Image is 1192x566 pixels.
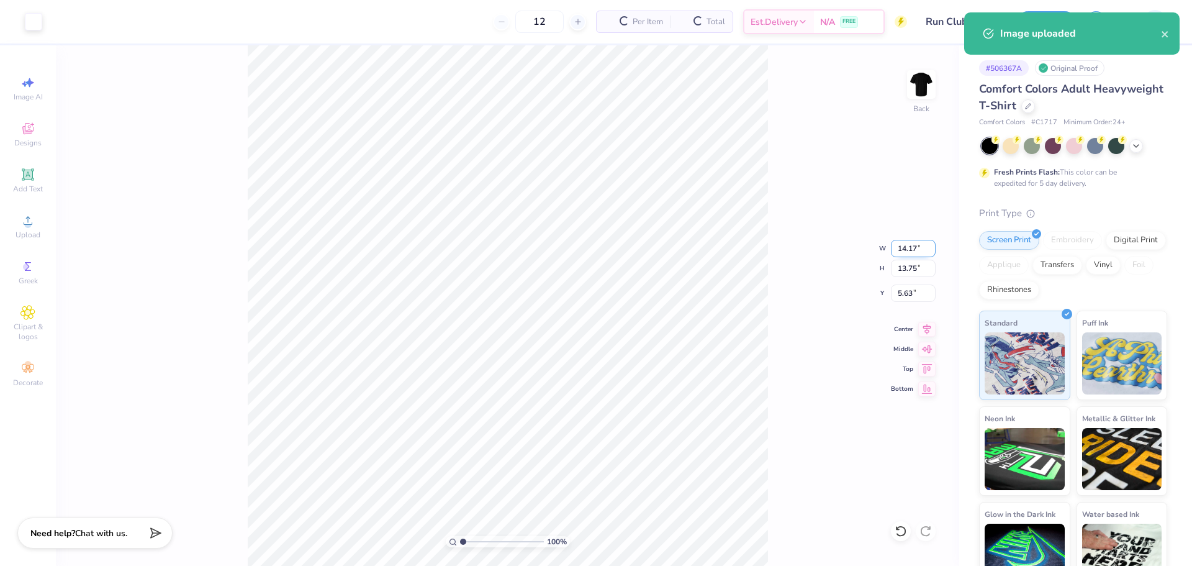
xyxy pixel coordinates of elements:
span: 100 % [547,536,567,547]
span: Standard [985,316,1018,329]
span: Center [891,325,913,334]
span: Greek [19,276,38,286]
img: Metallic & Glitter Ink [1082,428,1162,490]
img: Puff Ink [1082,332,1162,395]
div: Print Type [979,206,1167,221]
span: Middle [891,345,913,354]
span: Comfort Colors Adult Heavyweight T-Shirt [979,81,1163,113]
span: Per Item [633,16,663,29]
strong: Fresh Prints Flash: [994,167,1060,177]
span: FREE [842,17,856,26]
span: Image AI [14,92,43,102]
div: This color can be expedited for 5 day delivery. [994,167,1147,189]
span: Neon Ink [985,412,1015,425]
span: Total [707,16,725,29]
span: Chat with us. [75,527,127,539]
span: Water based Ink [1082,508,1139,521]
div: Image uploaded [1000,26,1161,41]
span: Glow in the Dark Ink [985,508,1055,521]
span: N/A [820,16,835,29]
img: Standard [985,332,1065,395]
span: Comfort Colors [979,117,1025,128]
div: Transfers [1032,256,1082,275]
span: Puff Ink [1082,316,1108,329]
input: Untitled Design [916,9,1008,34]
span: Designs [14,138,42,148]
span: Minimum Order: 24 + [1063,117,1126,128]
img: Back [909,72,934,97]
div: Back [913,103,929,114]
div: # 506367A [979,60,1029,76]
div: Vinyl [1086,256,1121,275]
strong: Need help? [30,527,75,539]
div: Applique [979,256,1029,275]
span: Decorate [13,378,43,388]
span: Est. Delivery [751,16,798,29]
div: Rhinestones [979,281,1039,299]
input: – – [515,11,564,33]
span: Metallic & Glitter Ink [1082,412,1155,425]
span: Top [891,365,913,373]
span: Bottom [891,385,913,393]
div: Digital Print [1106,231,1166,250]
span: Upload [16,230,40,240]
div: Embroidery [1043,231,1102,250]
span: Add Text [13,184,43,194]
button: close [1161,26,1170,41]
div: Original Proof [1035,60,1104,76]
span: # C1717 [1031,117,1057,128]
div: Screen Print [979,231,1039,250]
span: Clipart & logos [6,322,50,342]
img: Neon Ink [985,428,1065,490]
div: Foil [1124,256,1154,275]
